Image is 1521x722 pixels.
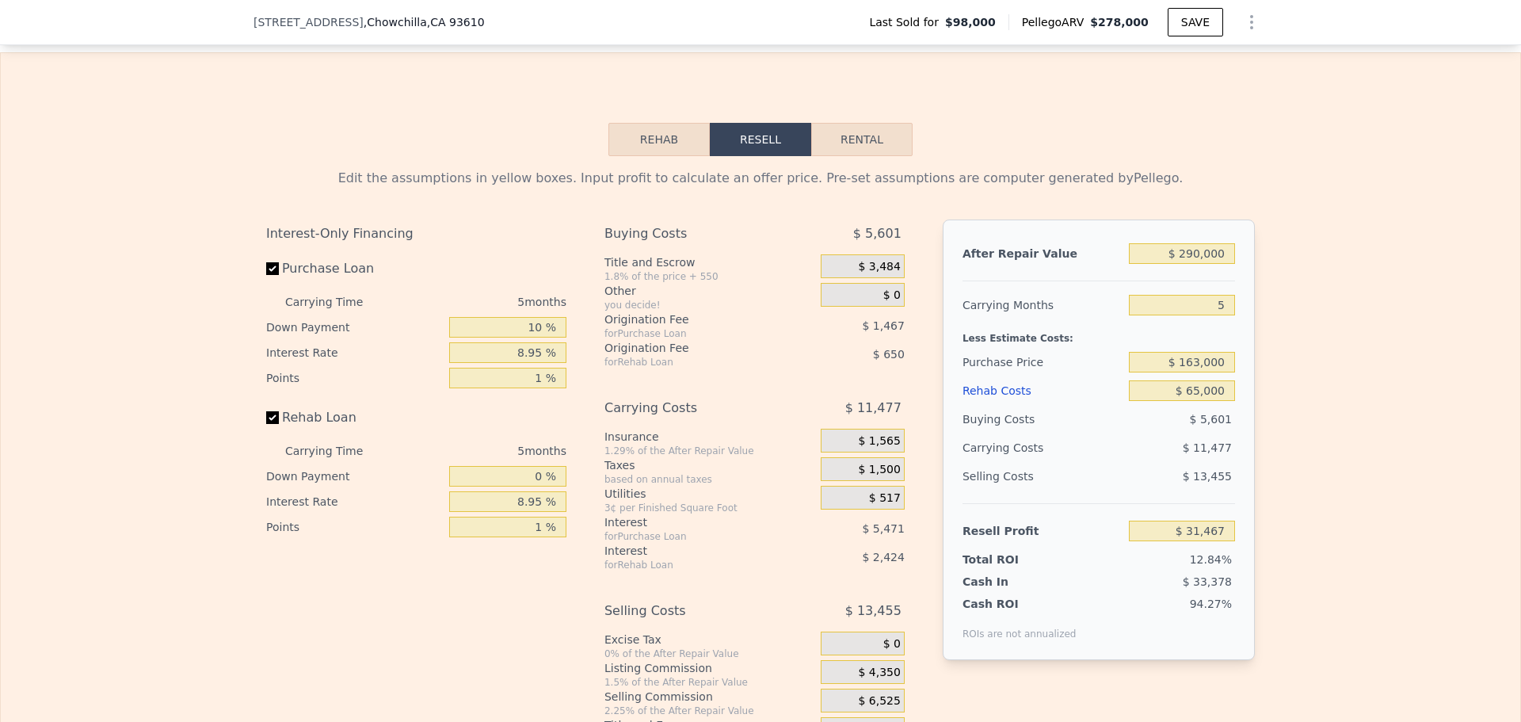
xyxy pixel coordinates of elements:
div: Buying Costs [963,405,1123,434]
div: Purchase Price [963,348,1123,376]
span: $ 0 [883,288,901,303]
div: ROIs are not annualized [963,612,1077,640]
span: $ 5,601 [853,220,902,248]
div: Interest Rate [266,489,443,514]
span: Last Sold for [869,14,945,30]
div: 0% of the After Repair Value [604,648,814,660]
div: Interest Rate [266,340,443,365]
label: Rehab Loan [266,403,443,432]
div: Utilities [604,486,814,502]
div: 5 months [395,289,566,315]
div: for Purchase Loan [604,530,781,543]
span: $ 13,455 [1183,470,1232,483]
div: for Rehab Loan [604,356,781,369]
div: Resell Profit [963,517,1123,545]
span: $ 650 [873,348,905,361]
input: Purchase Loan [266,262,279,275]
span: $ 13,455 [845,597,902,625]
div: Other [604,283,814,299]
div: Carrying Months [963,291,1123,319]
div: Excise Tax [604,632,814,648]
span: $ 1,500 [858,463,900,477]
div: Down Payment [266,315,443,340]
span: [STREET_ADDRESS] [253,14,364,30]
div: Origination Fee [604,340,781,356]
div: Cash In [963,574,1062,590]
div: Carrying Costs [604,394,781,422]
span: Pellego ARV [1022,14,1091,30]
div: Interest-Only Financing [266,220,566,248]
span: 12.84% [1190,553,1232,566]
span: $ 1,467 [862,319,904,332]
label: Purchase Loan [266,254,443,283]
span: $ 5,471 [862,522,904,535]
div: based on annual taxes [604,473,814,486]
div: Origination Fee [604,311,781,327]
button: Resell [710,123,811,156]
input: Rehab Loan [266,411,279,424]
button: Rehab [608,123,710,156]
span: $ 11,477 [1183,441,1232,454]
div: Points [266,365,443,391]
div: Carrying Time [285,438,388,464]
div: 1.5% of the After Repair Value [604,676,814,689]
span: $98,000 [945,14,996,30]
div: Less Estimate Costs: [963,319,1235,348]
div: Taxes [604,457,814,473]
span: $ 6,525 [858,694,900,709]
span: $ 11,477 [845,394,902,422]
span: 94.27% [1190,598,1232,610]
div: Points [266,514,443,540]
span: $278,000 [1090,16,1149,29]
div: Interest [604,543,781,559]
div: Selling Costs [963,462,1123,491]
span: $ 4,350 [858,666,900,680]
div: 5 months [395,438,566,464]
span: $ 33,378 [1183,575,1232,588]
div: Cash ROI [963,596,1077,612]
div: 1.8% of the price + 550 [604,270,814,283]
div: Buying Costs [604,220,781,248]
button: Rental [811,123,913,156]
button: Show Options [1236,6,1267,38]
span: $ 5,601 [1190,413,1232,426]
div: Carrying Costs [963,434,1062,462]
span: , Chowchilla [364,14,485,30]
div: Selling Commission [604,689,814,705]
div: Edit the assumptions in yellow boxes. Input profit to calculate an offer price. Pre-set assumptio... [266,169,1255,188]
div: Interest [604,514,781,530]
div: Title and Escrow [604,254,814,270]
div: 1.29% of the After Repair Value [604,445,814,457]
div: Total ROI [963,552,1062,567]
span: $ 3,484 [858,260,900,274]
span: , CA 93610 [427,16,485,29]
div: Carrying Time [285,289,388,315]
button: SAVE [1168,8,1223,36]
div: 3¢ per Finished Square Foot [604,502,814,514]
span: $ 2,424 [862,551,904,563]
div: After Repair Value [963,239,1123,268]
div: you decide! [604,299,814,311]
div: Rehab Costs [963,376,1123,405]
div: for Rehab Loan [604,559,781,571]
div: Insurance [604,429,814,445]
div: for Purchase Loan [604,327,781,340]
span: $ 1,565 [858,434,900,449]
div: Selling Costs [604,597,781,625]
span: $ 0 [883,637,901,651]
div: Listing Commission [604,660,814,676]
span: $ 517 [869,491,901,506]
div: 2.25% of the After Repair Value [604,705,814,717]
div: Down Payment [266,464,443,489]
